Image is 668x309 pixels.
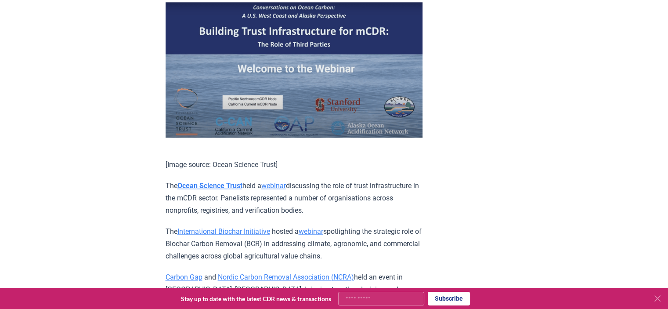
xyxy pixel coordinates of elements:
[261,182,286,190] a: webinar
[166,2,422,138] img: blog post image
[166,180,422,217] p: The held a discussing the role of trust infrastructure in the mCDR sector. Panelists represented ...
[218,273,354,281] a: Nordic Carbon Removal Association (NCRA)
[166,273,202,281] a: Carbon Gap
[299,227,323,236] a: webinar
[177,227,270,236] a: International Biochar Initiative
[166,159,422,171] p: [Image source: Ocean Science Trust]
[166,225,422,262] p: The hosted a spotlighting the strategic role of Biochar Carbon Removal (BCR) in addressing climat...
[177,182,242,190] a: Ocean Science Trust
